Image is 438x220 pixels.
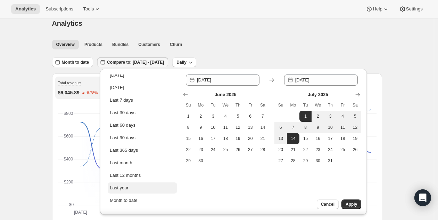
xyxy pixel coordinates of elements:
text: [DATE] [74,210,87,215]
button: [DATE] [108,70,177,81]
th: Sunday [182,100,195,111]
button: Last 7 days [108,95,177,106]
div: [DATE] [110,72,124,79]
th: Monday [195,100,207,111]
button: Settings [395,4,427,14]
span: 21 [290,147,297,152]
span: Total revenue [58,81,81,85]
button: Tuesday July 15 2025 [299,133,312,144]
span: 19 [352,136,359,141]
p: $6,045.89 [58,89,80,96]
span: 17 [210,136,217,141]
button: Year to date [108,207,177,219]
span: 12 [234,125,241,130]
button: Thursday June 12 2025 [232,122,244,133]
span: 16 [314,136,321,141]
span: 7 [290,125,297,130]
button: Sunday June 8 2025 [182,122,195,133]
button: Thursday June 5 2025 [232,111,244,122]
span: 22 [302,147,309,152]
span: 24 [327,147,334,152]
th: Monday [287,100,299,111]
button: Tuesday July 29 2025 [299,155,312,166]
div: Last 12 months [110,172,141,179]
button: Tuesday July 8 2025 [299,122,312,133]
span: We [314,102,321,108]
span: 4 [339,113,346,119]
span: Churn [170,42,182,47]
button: Help [362,4,393,14]
span: Products [84,42,102,47]
div: Open Intercom Messenger [414,189,431,206]
button: Monday July 28 2025 [287,155,299,166]
button: Friday July 18 2025 [337,133,349,144]
span: Cancel [321,202,334,207]
span: Month to date [62,60,89,65]
span: 30 [314,158,321,164]
span: Bundles [112,42,129,47]
button: Month to date [108,195,177,206]
span: 3 [210,113,217,119]
span: 15 [302,136,309,141]
th: Wednesday [219,100,232,111]
span: Su [277,102,284,108]
button: Tools [79,4,105,14]
button: Monday June 9 2025 [195,122,207,133]
th: Friday [244,100,257,111]
button: Saturday June 28 2025 [257,144,269,155]
span: 8 [185,125,192,130]
button: End of range Monday July 14 2025 [287,133,299,144]
span: 11 [339,125,346,130]
button: Saturday June 14 2025 [257,122,269,133]
span: 18 [339,136,346,141]
span: 2 [314,113,321,119]
span: 21 [259,136,266,141]
button: Thursday July 17 2025 [324,133,337,144]
button: Last 12 months [108,170,177,181]
th: Saturday [349,100,362,111]
button: Friday July 4 2025 [337,111,349,122]
span: 29 [185,158,192,164]
button: Friday July 11 2025 [337,122,349,133]
div: [DATE] [110,84,124,91]
button: Tuesday June 24 2025 [207,144,220,155]
button: Subscriptions [41,4,77,14]
button: Wednesday June 18 2025 [219,133,232,144]
span: 12 [352,125,359,130]
span: 22 [185,147,192,152]
span: 11 [222,125,229,130]
text: -8.78% [85,91,98,95]
span: We [222,102,229,108]
span: 13 [277,136,284,141]
button: Daily [172,57,196,67]
span: 30 [197,158,204,164]
span: 25 [339,147,346,152]
span: Subscriptions [46,6,73,12]
button: Wednesday June 4 2025 [219,111,232,122]
span: 6 [277,125,284,130]
th: Tuesday [207,100,220,111]
button: Apply [341,199,361,209]
button: Sunday June 29 2025 [182,155,195,166]
span: 10 [327,125,334,130]
button: Tuesday June 17 2025 [207,133,220,144]
button: Monday June 16 2025 [195,133,207,144]
button: Sunday June 22 2025 [182,144,195,155]
div: Last 7 days [110,97,133,104]
button: Thursday June 26 2025 [232,144,244,155]
button: Last 30 days [108,107,177,118]
button: Sunday July 13 2025 [274,133,287,144]
span: Mo [197,102,204,108]
span: 27 [247,147,254,152]
button: Show previous month, May 2025 [181,90,190,100]
button: Month to date [52,57,93,67]
span: Settings [406,6,423,12]
span: 19 [234,136,241,141]
span: 9 [197,125,204,130]
button: Friday June 20 2025 [244,133,257,144]
span: 14 [290,136,297,141]
button: Sunday July 6 2025 [274,122,287,133]
button: Wednesday July 16 2025 [312,133,324,144]
div: Last 60 days [110,122,135,129]
button: [DATE] [108,82,177,93]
